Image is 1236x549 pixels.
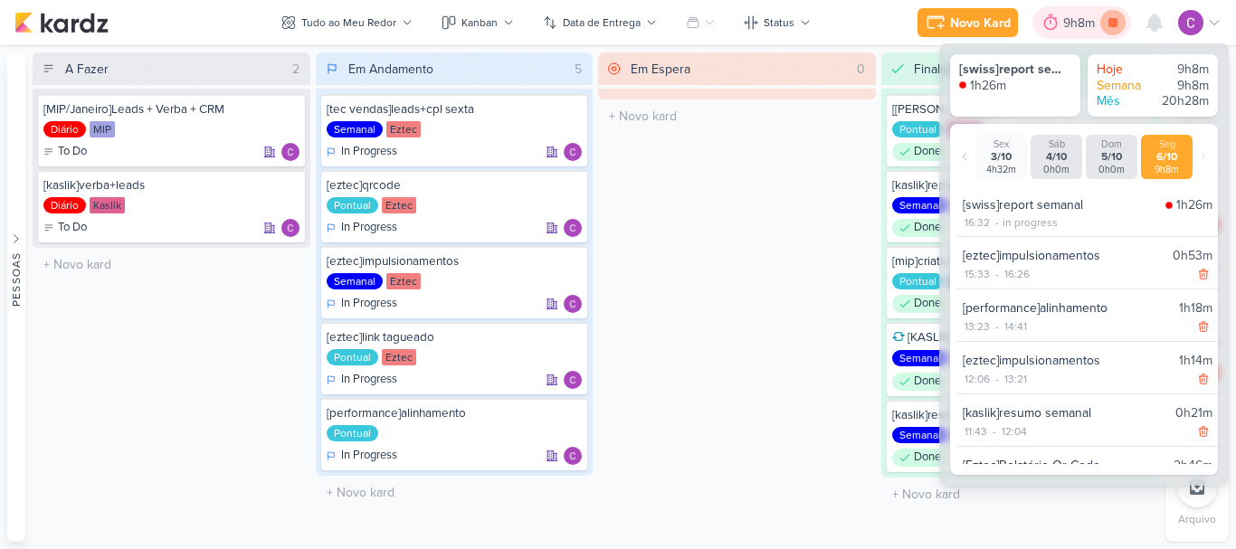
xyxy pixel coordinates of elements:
div: - [992,318,1003,335]
div: [kaslik]criativos his [892,101,1148,118]
div: [swiss]report semanal [959,62,1071,78]
button: Pessoas [7,52,25,542]
div: 9h8m [1063,14,1100,33]
div: [kaslik]resumo semanal [963,403,1168,422]
div: 6/10 [1145,150,1189,164]
div: 0h0m [1034,164,1079,175]
div: Done [892,143,948,161]
div: Responsável: Carlos Lima [564,447,582,465]
img: tracking [959,81,966,89]
div: In Progress [327,295,397,313]
div: Pontual [327,197,378,213]
div: [KASLIK] SALDO DA CONTA [892,329,1148,345]
div: Done [892,219,948,237]
p: Done [914,143,941,161]
img: Carlos Lima [281,219,299,237]
img: Carlos Lima [564,447,582,465]
div: 15:33 [963,266,992,282]
div: 0h21m [1175,403,1212,422]
img: Carlos Lima [564,219,582,237]
div: A Fazer [65,60,109,79]
div: 4h32m [979,164,1023,175]
div: Hoje [1097,62,1151,78]
div: 0h53m [1173,246,1212,265]
div: [performance]alinhamento [327,405,583,421]
div: 1h26m [970,78,1006,94]
button: Novo Kard [917,8,1018,37]
div: - [989,423,1000,440]
div: 5 [567,60,589,79]
div: Dom [1089,138,1134,150]
div: 5/10 [1089,150,1134,164]
img: tracking [1165,202,1173,209]
div: Responsável: Carlos Lima [564,143,582,161]
div: Semanal [327,121,383,137]
div: [eztec]qrcode [327,177,583,194]
div: To Do [43,219,87,237]
div: [swiss]report semanal [963,195,1158,214]
p: In Progress [341,371,397,389]
div: 13:21 [1003,371,1029,387]
div: Pontual [892,273,944,289]
div: In Progress [327,143,397,161]
div: Em Espera [631,60,690,79]
div: [tec vendas]leads+cpl sexta [327,101,583,118]
div: [eztec]link tagueado [327,329,583,345]
img: Carlos Lima [564,371,582,389]
div: [kaslik]report semanal [892,177,1148,194]
div: MIP [90,121,115,137]
input: + Novo kard [602,103,872,129]
div: Done [892,373,948,391]
div: Semanal [327,273,383,289]
div: 11:43 [963,423,989,440]
div: 3/10 [979,150,1023,164]
p: In Progress [341,219,397,237]
img: Carlos Lima [281,143,299,161]
div: Done [892,295,948,313]
div: 4/10 [1034,150,1079,164]
div: Semana [1097,78,1151,94]
div: Finalizado [914,60,970,79]
div: 2 [285,60,307,79]
div: 0 [850,60,872,79]
p: To Do [58,143,87,161]
p: Done [914,219,941,237]
div: [eztec]impulsionamentos [963,246,1165,265]
div: Diário [43,121,86,137]
div: 16:26 [1003,266,1032,282]
div: Diário [43,197,86,213]
div: Responsável: Carlos Lima [564,371,582,389]
div: Seg [1145,138,1189,150]
div: 9h8m [1155,78,1209,94]
div: Novo Kard [950,14,1011,33]
div: Pontual [327,425,378,441]
div: Responsável: Carlos Lima [281,143,299,161]
p: In Progress [341,143,397,161]
div: 1h26m [1176,195,1212,214]
div: [kaslik]verba+leads [43,177,299,194]
div: in progress [1003,214,1058,231]
div: [mip]criativos redesign terras de minas [892,253,1148,270]
div: 9h8m [1145,164,1189,175]
div: [Eztec]Relatório Qr Code [963,456,1166,475]
div: 1h18m [1179,298,1212,317]
div: 14:41 [1003,318,1029,335]
p: To Do [58,219,87,237]
p: Done [914,449,941,467]
div: In Progress [327,447,397,465]
div: [eztec]impulsionamentos [963,351,1172,370]
div: 16:32 [963,214,992,231]
div: Sáb [1034,138,1079,150]
div: Semanal [892,427,948,443]
div: Pontual [892,121,944,137]
div: - [992,214,1003,231]
div: In Progress [327,219,397,237]
div: - [992,266,1003,282]
div: Responsável: Carlos Lima [281,219,299,237]
img: Carlos Lima [564,143,582,161]
div: Pontual [327,349,378,365]
div: 9h8m [1155,62,1209,78]
div: In Progress [327,371,397,389]
p: In Progress [341,447,397,465]
div: Eztec [382,197,416,213]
